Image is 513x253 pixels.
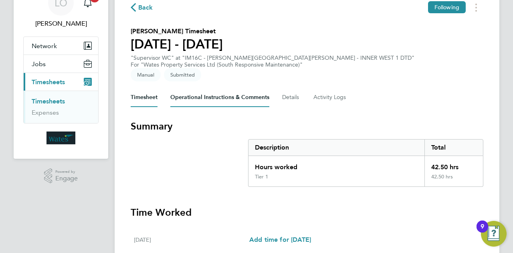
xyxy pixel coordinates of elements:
[424,140,483,156] div: Total
[255,174,268,180] div: Tier 1
[24,91,98,123] div: Timesheets
[481,227,484,237] div: 9
[55,168,78,175] span: Powered by
[164,68,201,81] span: This timesheet is Submitted.
[32,109,59,116] a: Expenses
[248,139,483,187] div: Summary
[131,206,483,219] h3: Time Worked
[131,36,223,52] h1: [DATE] - [DATE]
[434,4,459,11] span: Following
[282,88,301,107] button: Details
[32,60,46,68] span: Jobs
[131,55,414,68] div: "Supervisor WC" at "IM16C - [PERSON_NAME][GEOGRAPHIC_DATA][PERSON_NAME] - INNER WEST 1 DTD"
[428,1,466,13] button: Following
[138,3,153,12] span: Back
[32,42,57,50] span: Network
[131,26,223,36] h2: [PERSON_NAME] Timesheet
[424,156,483,174] div: 42.50 hrs
[131,2,153,12] button: Back
[469,1,483,14] button: Timesheets Menu
[313,88,347,107] button: Activity Logs
[131,61,414,68] div: For "Wates Property Services Ltd (South Responsive Maintenance)"
[23,19,99,28] span: Lauren O'Mara
[249,235,311,245] a: Add time for [DATE]
[55,175,78,182] span: Engage
[32,78,65,86] span: Timesheets
[24,37,98,55] button: Network
[248,140,424,156] div: Description
[131,88,158,107] button: Timesheet
[24,55,98,73] button: Jobs
[131,120,483,133] h3: Summary
[32,97,65,105] a: Timesheets
[249,236,311,243] span: Add time for [DATE]
[170,88,269,107] button: Operational Instructions & Comments
[248,156,424,174] div: Hours worked
[44,168,78,184] a: Powered byEngage
[424,174,483,186] div: 42.50 hrs
[24,73,98,91] button: Timesheets
[131,68,161,81] span: This timesheet was manually created.
[134,235,249,245] div: [DATE]
[23,132,99,144] a: Go to home page
[46,132,75,144] img: wates-logo-retina.png
[481,221,507,247] button: Open Resource Center, 9 new notifications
